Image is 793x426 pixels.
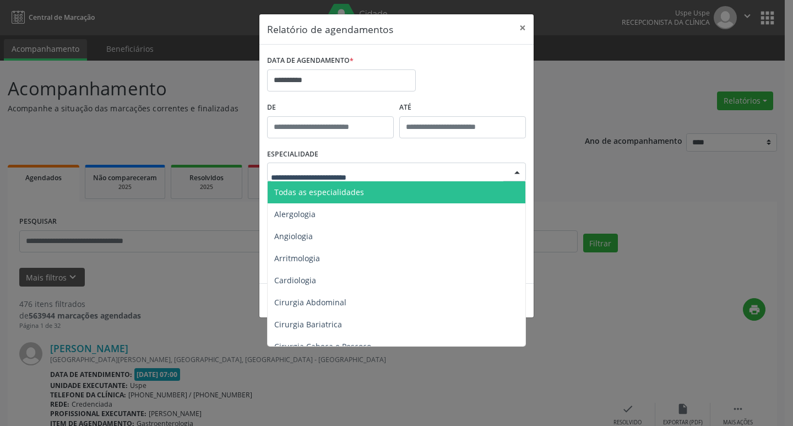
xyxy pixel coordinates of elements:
[274,209,316,219] span: Alergologia
[274,341,371,352] span: Cirurgia Cabeça e Pescoço
[267,52,354,69] label: DATA DE AGENDAMENTO
[274,253,320,263] span: Arritmologia
[267,99,394,116] label: De
[512,14,534,41] button: Close
[267,146,318,163] label: ESPECIALIDADE
[274,275,316,285] span: Cardiologia
[399,99,526,116] label: ATÉ
[274,231,313,241] span: Angiologia
[274,187,364,197] span: Todas as especialidades
[274,319,342,330] span: Cirurgia Bariatrica
[274,297,346,308] span: Cirurgia Abdominal
[267,22,393,36] h5: Relatório de agendamentos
